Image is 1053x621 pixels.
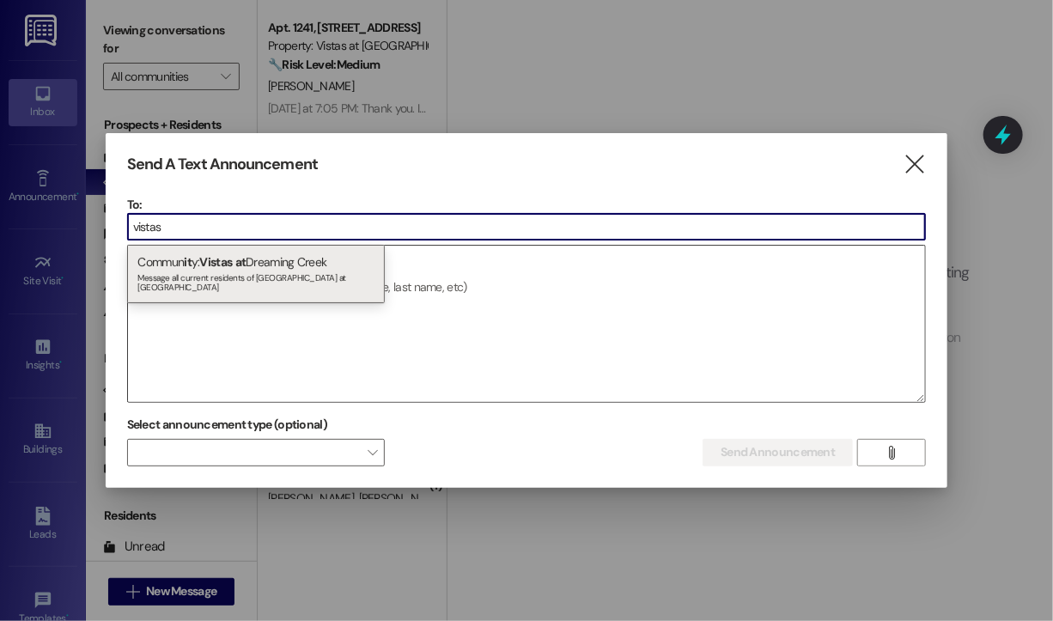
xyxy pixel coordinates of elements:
i:  [886,446,898,460]
div: Message all current residents of [GEOGRAPHIC_DATA] at [GEOGRAPHIC_DATA] [137,269,374,293]
span: it [184,254,192,270]
h3: Send A Text Announcement [127,155,318,174]
span: Vistas [199,254,232,270]
p: To: [127,196,927,213]
button: Send Announcement [703,439,853,466]
i:  [904,155,927,174]
div: Commun y: Dreaming Creek [127,245,385,303]
span: Send Announcement [721,443,835,461]
input: Type to select the units, buildings, or communities you want to message. (e.g. 'Unit 1A', 'Buildi... [128,214,926,240]
label: Select announcement type (optional) [127,411,328,438]
span: at [235,254,247,270]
